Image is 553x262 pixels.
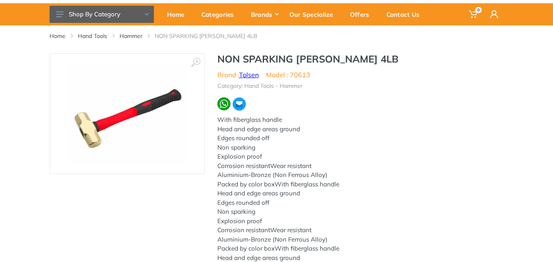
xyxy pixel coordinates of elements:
div: Contact Us [381,6,431,23]
button: Shop By Category [50,6,154,23]
img: Royal Tools - NON SPARKING SLEDGE HAMMER 4LB [67,62,187,165]
h1: NON SPARKING [PERSON_NAME] 4LB [217,53,492,65]
img: ma.webp [232,97,246,111]
a: Contact Us [381,3,431,25]
li: Model : 70613 [266,70,310,80]
div: Categories [196,6,245,23]
div: Brands [245,6,284,23]
a: 0 [463,3,484,25]
a: Hammer [120,32,142,40]
a: Home [161,3,196,25]
nav: breadcrumb [50,32,504,40]
li: Category: Hand Tools - Hammer [217,82,302,90]
a: Categories [196,3,245,25]
a: Our Specialize [284,3,344,25]
a: Hand Tools [78,32,107,40]
li: NON SPARKING [PERSON_NAME] 4LB [155,32,270,40]
a: Tolsen [239,71,259,79]
div: Home [161,6,196,23]
a: Offers [344,3,381,25]
div: Our Specialize [284,6,344,23]
div: Offers [344,6,381,23]
a: Home [50,32,65,40]
img: wa.webp [217,97,230,110]
li: Brand : [217,70,259,80]
span: 0 [475,7,482,13]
